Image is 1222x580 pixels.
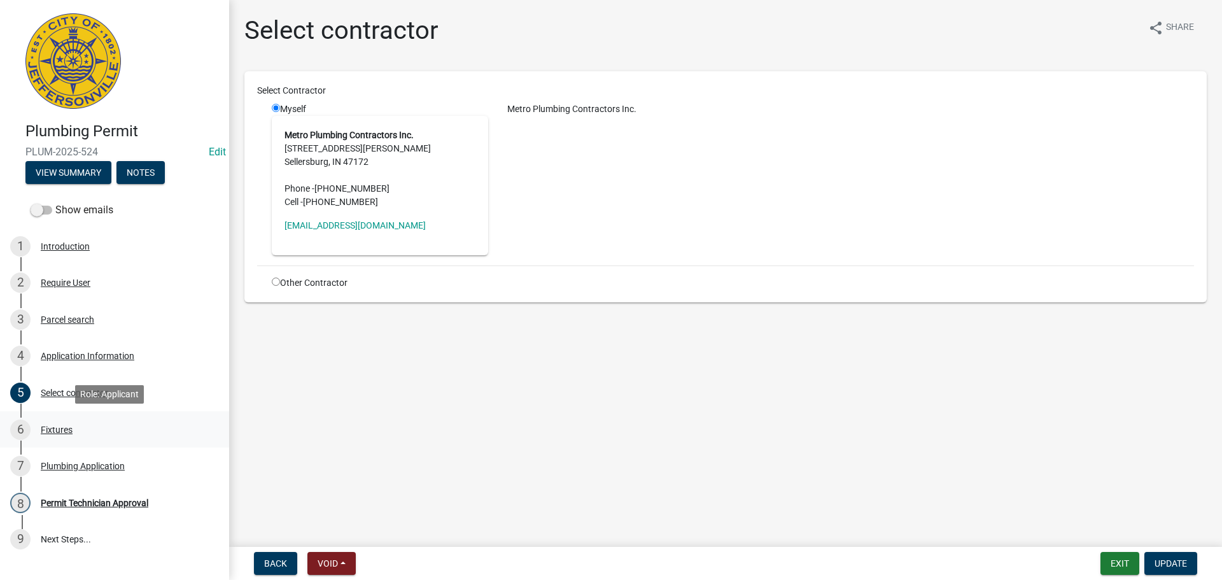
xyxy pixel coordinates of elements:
[1138,15,1204,40] button: shareShare
[498,103,1204,116] div: Metro Plumbing Contractors Inc.
[25,161,111,184] button: View Summary
[264,558,287,569] span: Back
[41,388,108,397] div: Select contractor
[1100,552,1139,575] button: Exit
[209,146,226,158] a: Edit
[248,84,1204,97] div: Select Contractor
[284,220,426,230] a: [EMAIL_ADDRESS][DOMAIN_NAME]
[10,383,31,403] div: 5
[41,351,134,360] div: Application Information
[254,552,297,575] button: Back
[25,146,204,158] span: PLUM-2025-524
[10,346,31,366] div: 4
[31,202,113,218] label: Show emails
[1155,558,1187,569] span: Update
[244,15,439,46] h1: Select contractor
[25,13,121,109] img: City of Jeffersonville, Indiana
[318,558,338,569] span: Void
[284,197,303,207] abbr: Cell -
[41,278,90,287] div: Require User
[303,197,378,207] span: [PHONE_NUMBER]
[41,462,125,470] div: Plumbing Application
[10,272,31,293] div: 2
[41,242,90,251] div: Introduction
[307,552,356,575] button: Void
[41,499,148,507] div: Permit Technician Approval
[116,168,165,178] wm-modal-confirm: Notes
[25,168,111,178] wm-modal-confirm: Summary
[262,276,498,290] div: Other Contractor
[284,183,314,194] abbr: Phone -
[284,129,475,209] address: [STREET_ADDRESS][PERSON_NAME] Sellersburg, IN 47172
[10,309,31,330] div: 3
[41,425,73,434] div: Fixtures
[41,315,94,324] div: Parcel search
[209,146,226,158] wm-modal-confirm: Edit Application Number
[10,529,31,549] div: 9
[75,385,144,404] div: Role: Applicant
[1148,20,1163,36] i: share
[284,130,414,140] strong: Metro Plumbing Contractors Inc.
[1166,20,1194,36] span: Share
[272,103,488,255] div: Myself
[1144,552,1197,575] button: Update
[116,161,165,184] button: Notes
[10,493,31,513] div: 8
[25,122,219,141] h4: Plumbing Permit
[10,236,31,257] div: 1
[10,420,31,440] div: 6
[10,456,31,476] div: 7
[314,183,390,194] span: [PHONE_NUMBER]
